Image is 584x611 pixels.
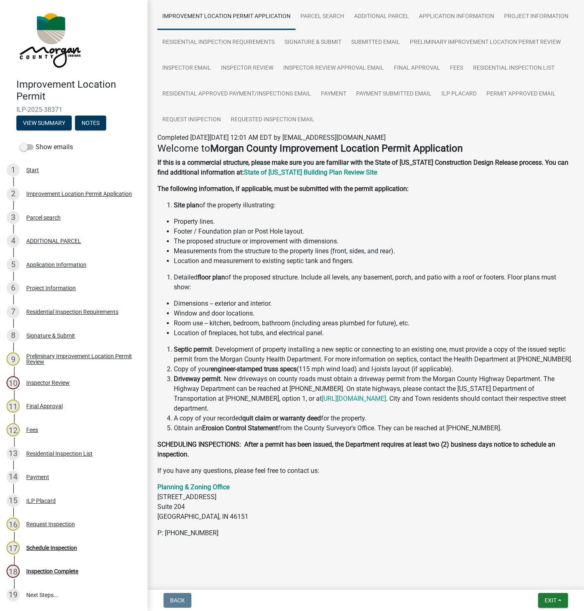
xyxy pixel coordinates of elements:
span: Completed [DATE][DATE] 12:01 AM EDT by [EMAIL_ADDRESS][DOMAIN_NAME] [157,134,386,141]
strong: Site plan [174,201,199,209]
div: Request Inspection [26,521,75,527]
li: Measurements from the structure to the property lines (front, sides, and rear). [174,246,574,256]
li: Detailed of the proposed structure. Include all levels, any basement, porch, and patio with a roo... [174,273,574,292]
a: Application Information [414,4,499,30]
div: ADDITIONAL PARCEL [26,238,81,244]
div: Residential Inspection List [26,451,93,457]
a: Payment Submitted Email [351,81,436,107]
wm-modal-confirm: Summary [16,120,72,127]
div: 5 [7,258,20,271]
div: 10 [7,376,20,389]
a: Improvement Location Permit Application [157,4,295,30]
span: ILP-2025-38371 [16,106,131,114]
a: Inspector Review [216,55,278,82]
a: Inspector Email [157,55,216,82]
div: Inspector Review [26,380,70,386]
div: Residential Inspection Requirements [26,309,118,315]
strong: engineer-stamped truss specs [211,365,297,373]
h4: Improvement Location Permit [16,79,141,102]
a: Submitted Email [346,30,405,56]
div: 13 [7,447,20,460]
h4: Welcome to [157,143,574,154]
a: ADDITIONAL PARCEL [349,4,414,30]
a: Payment [316,81,351,107]
div: 4 [7,234,20,248]
button: Notes [75,116,106,130]
li: Property lines. [174,217,574,227]
strong: Morgan County Improvement Location Permit Application [210,143,463,154]
div: Application Information [26,262,86,268]
a: Preliminary Improvement Location Permit Review [405,30,566,56]
li: Copy of your (115 mph wind load) and I-joists layout (if applicable). [174,364,574,374]
li: Location and measurement to existing septic tank and fingers. [174,256,574,266]
div: 1 [7,164,20,177]
label: Show emails [20,142,73,152]
li: Obtain an from the County Surveyor's Office. They can be reached at [PHONE_NUMBER]. [174,423,574,433]
div: 9 [7,352,20,366]
a: [URL][DOMAIN_NAME] [322,395,386,402]
li: . New driveways on county roads must obtain a driveway permit from the Morgan County Highway Depa... [174,374,574,413]
a: Planning & Zoning Office [157,483,230,491]
div: 2 [7,187,20,200]
div: Improvement Location Permit Application [26,191,132,197]
li: A copy of your recorded for the property. [174,413,574,423]
div: 12 [7,423,20,436]
span: Back [170,597,185,604]
a: State of [US_STATE] Building Plan Review Site [244,168,377,176]
div: ILP Placard [26,498,56,504]
strong: floor plan [198,273,225,281]
div: 14 [7,470,20,484]
strong: The following information, if applicable, must be submitted with the permit application: [157,185,409,193]
div: 18 [7,565,20,578]
div: 7 [7,305,20,318]
a: Residential Inspection List [468,55,559,82]
a: Signature & Submit [280,30,346,56]
strong: Septic permit [174,345,212,353]
p: [STREET_ADDRESS] Suite 204 [GEOGRAPHIC_DATA], IN 46151 [157,482,574,522]
a: ILP Placard [436,81,482,107]
p: If you have any questions, please feel free to contact us: [157,466,574,476]
div: Preliminary Improvement Location Permit Review [26,353,134,365]
a: Final Approval [389,55,445,82]
span: Exit [545,597,557,604]
div: Parcel search [26,215,61,220]
div: Fees [26,427,38,433]
div: 16 [7,518,20,531]
div: Payment [26,474,49,480]
strong: If this is a commercial structure, please make sure you are familiar with the State of [US_STATE]... [157,159,568,176]
a: Fees [445,55,468,82]
div: 11 [7,400,20,413]
button: Exit [538,593,568,608]
img: Morgan County, Indiana [16,9,82,70]
strong: SCHEDULING INSPECTIONS: After a permit has been issued, the Department requires at least two (2) ... [157,441,555,458]
strong: Driveway permit [174,375,220,383]
div: Inspection Complete [26,568,78,574]
a: Requested Inspection Email [226,107,319,133]
button: View Summary [16,116,72,130]
wm-modal-confirm: Notes [75,120,106,127]
a: Residential Approved Payment/Inspections Email [157,81,316,107]
div: 19 [7,588,20,602]
div: 17 [7,541,20,554]
div: 6 [7,282,20,295]
li: Room use -- kitchen, bedroom, bathroom (including areas plumbed for future), etc. [174,318,574,328]
strong: Erosion Control Statement [202,424,278,432]
a: Inspector Review Approval Email [278,55,389,82]
li: of the property illustrating: [174,200,574,210]
a: Residential Inspection Requirements [157,30,280,56]
div: 3 [7,211,20,224]
div: Schedule Inspection [26,545,77,551]
div: Final Approval [26,403,63,409]
div: Signature & Submit [26,333,75,338]
div: Project Information [26,285,76,291]
li: The proposed structure or improvement with dimensions. [174,236,574,246]
li: Dimensions -- exterior and interior. [174,299,574,309]
li: Window and door locations. [174,309,574,318]
div: 8 [7,329,20,342]
a: Permit Approved Email [482,81,561,107]
li: . Development of property installing a new septic or connecting to an existing one, must provide ... [174,345,574,364]
li: Location of fireplaces, hot tubs, and electrical panel. [174,328,574,338]
li: Footer / Foundation plan or Post Hole layout. [174,227,574,236]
